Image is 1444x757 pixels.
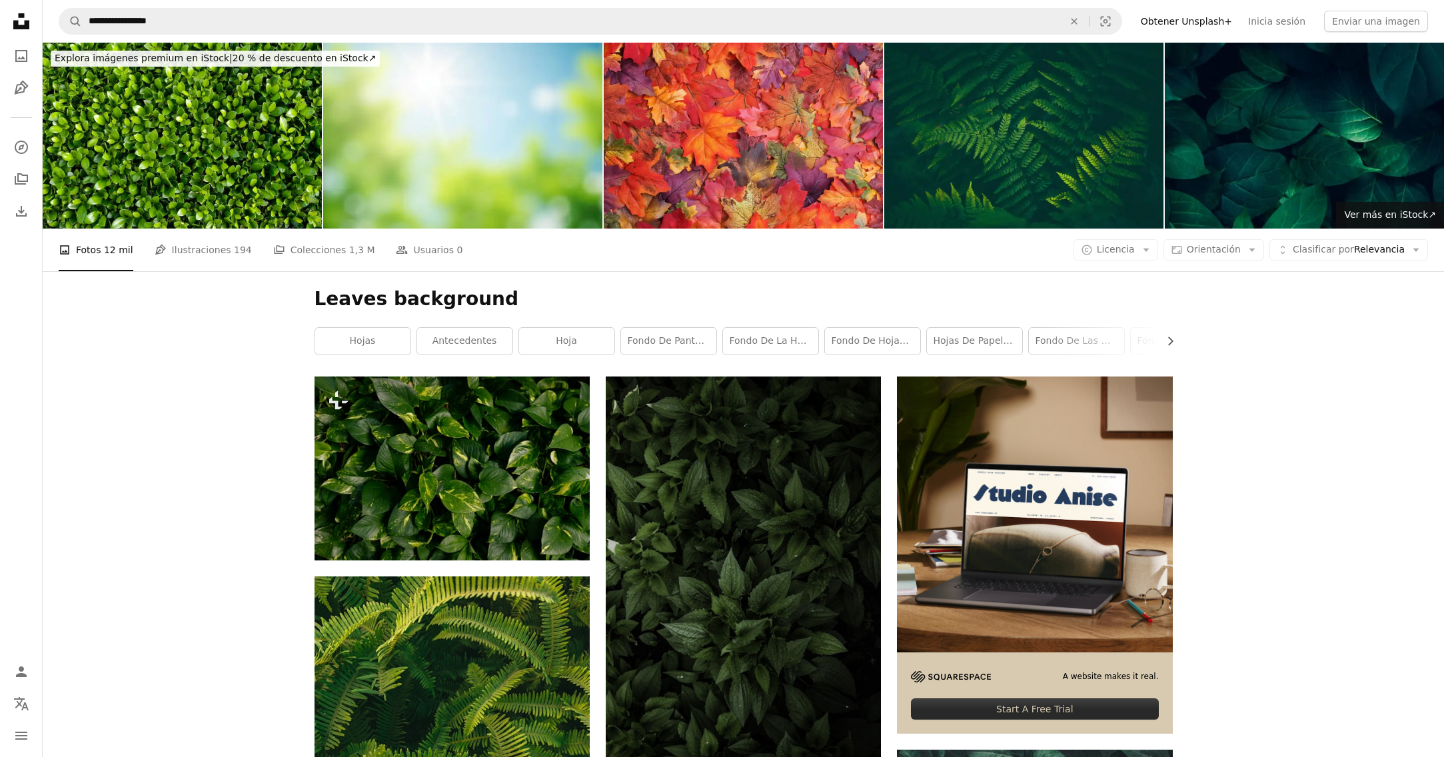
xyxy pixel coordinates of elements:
a: hoja [519,328,614,355]
a: Un primer plano de un arbusto de hojas verdes [315,462,590,474]
img: Hojas de otoño [604,43,883,229]
img: abstract green leaf texture, nature background. [1165,43,1444,229]
button: Búsqueda visual [1089,9,1121,34]
a: fondo de hojas de otoño [1131,328,1226,355]
img: Fondo de planta [43,43,322,229]
img: Fondo borroso de flores de primavera con flores soleadas, escena floral de enfoque suave, imagen ... [323,43,602,229]
span: 20 % de descuento en iStock ↗ [55,53,376,63]
span: 0 [456,243,462,257]
span: A website makes it real. [1063,671,1159,682]
a: Explorar [8,134,35,161]
span: Relevancia [1293,243,1405,257]
span: Orientación [1187,244,1241,255]
div: Start A Free Trial [911,698,1158,720]
span: Explora imágenes premium en iStock | [55,53,233,63]
a: Explora imágenes premium en iStock|20 % de descuento en iStock↗ [43,43,388,75]
span: 194 [234,243,252,257]
img: Helecho de fondo [884,43,1163,229]
a: Fondo de las hojas de otoño [1029,328,1124,355]
a: Ilustraciones 194 [155,229,252,271]
button: Licencia [1074,239,1158,261]
a: Fondo de la hoja [723,328,818,355]
a: Ver más en iStock↗ [1336,202,1444,229]
img: file-1705123271268-c3eaf6a79b21image [897,377,1172,652]
a: A website makes it real.Start A Free Trial [897,377,1172,734]
button: Idioma [8,690,35,717]
a: Colecciones [8,166,35,193]
button: Enviar una imagen [1324,11,1428,32]
a: Obtener Unsplash+ [1133,11,1240,32]
a: Hojas de papel [PERSON_NAME] [927,328,1022,355]
a: Historial de descargas [8,198,35,225]
button: Borrar [1060,9,1089,34]
h1: Leaves background [315,287,1173,311]
a: Inicia sesión [1240,11,1313,32]
form: Encuentra imágenes en todo el sitio [59,8,1122,35]
a: Colecciones 1,3 M [273,229,375,271]
a: Fondo de hojas verdes [825,328,920,355]
button: desplazar lista a la derecha [1158,328,1173,355]
span: Clasificar por [1293,244,1354,255]
span: Ver más en iStock ↗ [1344,209,1436,220]
a: Fotos [8,43,35,69]
button: Clasificar porRelevancia [1269,239,1428,261]
a: Usuarios 0 [396,229,462,271]
a: Ilustraciones [8,75,35,101]
a: hojas [315,328,410,355]
a: fondo de pantalla [621,328,716,355]
img: Un primer plano de un arbusto de hojas verdes [315,377,590,560]
button: Buscar en Unsplash [59,9,82,34]
a: Iniciar sesión / Registrarse [8,658,35,685]
button: Menú [8,722,35,749]
span: Licencia [1097,244,1135,255]
a: Las hojas verdes se plantan durante el día [606,577,881,589]
button: Orientación [1163,239,1264,261]
img: file-1705255347840-230a6ab5bca9image [911,671,991,682]
a: antecedentes [417,328,512,355]
span: 1,3 M [349,243,375,257]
